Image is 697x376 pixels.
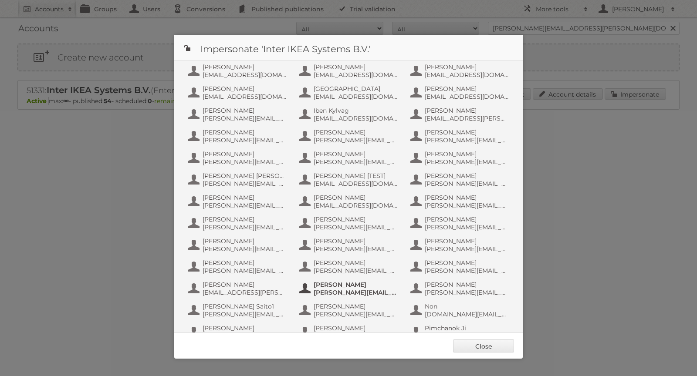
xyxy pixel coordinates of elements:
span: [PERSON_NAME][EMAIL_ADDRESS][DOMAIN_NAME] [203,223,287,231]
span: [EMAIL_ADDRESS][DOMAIN_NAME] [203,71,287,79]
button: [PERSON_NAME] [PERSON_NAME][EMAIL_ADDRESS][PERSON_NAME][DOMAIN_NAME] [409,215,512,232]
button: [PERSON_NAME] [EMAIL_ADDRESS][DOMAIN_NAME] [187,84,290,101]
button: [PERSON_NAME] [PERSON_NAME][EMAIL_ADDRESS][DOMAIN_NAME] [409,149,512,167]
span: [PERSON_NAME][EMAIL_ADDRESS][PERSON_NAME][DOMAIN_NAME] [425,267,509,275]
span: [PERSON_NAME] [314,215,398,223]
span: [PERSON_NAME] Saito1 [203,302,287,310]
span: [PERSON_NAME][EMAIL_ADDRESS][DOMAIN_NAME] [314,158,398,166]
span: [EMAIL_ADDRESS][PERSON_NAME][DOMAIN_NAME] [314,332,398,340]
span: [PERSON_NAME] [203,237,287,245]
span: [PERSON_NAME][EMAIL_ADDRESS][DOMAIN_NAME] [203,267,287,275]
span: [PERSON_NAME] [425,128,509,136]
button: [PERSON_NAME] [PERSON_NAME][EMAIL_ADDRESS][PERSON_NAME][DOMAIN_NAME] [187,149,290,167]
span: [PERSON_NAME] [425,150,509,158]
span: [EMAIL_ADDRESS][PERSON_NAME][DOMAIN_NAME] [203,289,287,296]
span: [PERSON_NAME] [203,281,287,289]
button: [PERSON_NAME] [PERSON_NAME][EMAIL_ADDRESS][PERSON_NAME][DOMAIN_NAME] [187,106,290,123]
h1: Impersonate 'Inter IKEA Systems B.V.' [174,35,523,61]
button: [PERSON_NAME] [PERSON_NAME][EMAIL_ADDRESS][PERSON_NAME][DOMAIN_NAME] [187,193,290,210]
span: [PERSON_NAME] [314,63,398,71]
button: [PERSON_NAME] [PERSON_NAME][EMAIL_ADDRESS][DOMAIN_NAME] [298,128,401,145]
span: [PERSON_NAME] [203,324,287,332]
span: [PERSON_NAME][EMAIL_ADDRESS][DOMAIN_NAME] [314,223,398,231]
span: [PERSON_NAME][EMAIL_ADDRESS][DOMAIN_NAME] [425,245,509,253]
button: [PERSON_NAME] [EMAIL_ADDRESS][PERSON_NAME][DOMAIN_NAME] [409,106,512,123]
span: [EMAIL_ADDRESS][DOMAIN_NAME] [314,114,398,122]
button: Iben Kylvag [EMAIL_ADDRESS][DOMAIN_NAME] [298,106,401,123]
span: [PERSON_NAME][EMAIL_ADDRESS][PERSON_NAME][DOMAIN_NAME] [203,158,287,166]
button: [PERSON_NAME] [EMAIL_ADDRESS][DOMAIN_NAME] [409,62,512,80]
span: [DOMAIN_NAME][EMAIL_ADDRESS][DOMAIN_NAME] [425,310,509,318]
span: [PERSON_NAME] [TEST] [314,172,398,180]
button: [PERSON_NAME] [EMAIL_ADDRESS][PERSON_NAME][DOMAIN_NAME] [187,280,290,297]
span: [PERSON_NAME] [203,215,287,223]
button: [PERSON_NAME] Saito1 [PERSON_NAME][EMAIL_ADDRESS][DOMAIN_NAME] [187,302,290,319]
span: [PERSON_NAME][EMAIL_ADDRESS][PERSON_NAME][DOMAIN_NAME] [203,114,287,122]
span: [EMAIL_ADDRESS][DOMAIN_NAME] [314,93,398,101]
span: [PERSON_NAME][EMAIL_ADDRESS][PERSON_NAME][DOMAIN_NAME] [203,332,287,340]
button: [PERSON_NAME] [PERSON_NAME][EMAIL_ADDRESS][DOMAIN_NAME] [298,215,401,232]
button: [PERSON_NAME] [PERSON_NAME][EMAIL_ADDRESS][DOMAIN_NAME] [409,128,512,145]
span: [PERSON_NAME] [425,194,509,201]
span: [PERSON_NAME][EMAIL_ADDRESS][PERSON_NAME][DOMAIN_NAME] [314,310,398,318]
span: [EMAIL_ADDRESS][DOMAIN_NAME] [425,93,509,101]
span: [PERSON_NAME] [425,259,509,267]
span: [PERSON_NAME] [203,194,287,201]
button: [PERSON_NAME] [PERSON_NAME][EMAIL_ADDRESS][DOMAIN_NAME] [187,215,290,232]
span: [PERSON_NAME] [314,237,398,245]
span: [EMAIL_ADDRESS][DOMAIN_NAME] [314,201,398,209]
span: [PERSON_NAME][EMAIL_ADDRESS][PERSON_NAME][DOMAIN_NAME] [203,201,287,209]
span: [PERSON_NAME][EMAIL_ADDRESS][DOMAIN_NAME] [314,136,398,144]
button: [PERSON_NAME] [PERSON_NAME][EMAIL_ADDRESS][PERSON_NAME][DOMAIN_NAME] [298,302,401,319]
span: [PERSON_NAME][EMAIL_ADDRESS][PERSON_NAME][DOMAIN_NAME] [203,136,287,144]
button: [PERSON_NAME] [PERSON_NAME][EMAIL_ADDRESS][PERSON_NAME][DOMAIN_NAME] [298,258,401,275]
span: [PERSON_NAME] [203,150,287,158]
button: [PERSON_NAME] [EMAIL_ADDRESS][DOMAIN_NAME] [298,193,401,210]
span: Pimchanok Ji [425,324,509,332]
span: Non [425,302,509,310]
span: [PERSON_NAME] [425,107,509,114]
button: [PERSON_NAME] [PERSON_NAME][EMAIL_ADDRESS][PERSON_NAME][DOMAIN_NAME] [409,280,512,297]
span: [PERSON_NAME] [314,281,398,289]
span: [PERSON_NAME] [314,259,398,267]
button: [PERSON_NAME] [PERSON_NAME][EMAIL_ADDRESS][DOMAIN_NAME] [298,149,401,167]
span: [PERSON_NAME] [314,150,398,158]
button: [PERSON_NAME] [EMAIL_ADDRESS][PERSON_NAME][DOMAIN_NAME] [298,323,401,341]
span: [PERSON_NAME] [203,259,287,267]
span: [PERSON_NAME] [PERSON_NAME] [203,172,287,180]
button: [PERSON_NAME] [PERSON_NAME][EMAIL_ADDRESS][DOMAIN_NAME] [298,236,401,254]
button: [PERSON_NAME] [EMAIL_ADDRESS][DOMAIN_NAME] [187,62,290,80]
span: [PERSON_NAME] [314,194,398,201]
button: [PERSON_NAME] [EMAIL_ADDRESS][DOMAIN_NAME] [298,62,401,80]
span: Iben Kylvag [314,107,398,114]
span: [PERSON_NAME] [314,324,398,332]
button: [PERSON_NAME] [TEST] [EMAIL_ADDRESS][DOMAIN_NAME] [298,171,401,188]
button: [PERSON_NAME] [PERSON_NAME][EMAIL_ADDRESS][PERSON_NAME][PERSON_NAME][DOMAIN_NAME] [187,236,290,254]
button: [PERSON_NAME] [PERSON_NAME][EMAIL_ADDRESS][DOMAIN_NAME] [409,236,512,254]
span: [PERSON_NAME] [203,63,287,71]
span: [PERSON_NAME] [314,128,398,136]
button: [PERSON_NAME] [PERSON_NAME][EMAIL_ADDRESS][PERSON_NAME][DOMAIN_NAME] [409,258,512,275]
button: [PERSON_NAME] [PERSON_NAME][EMAIL_ADDRESS][PERSON_NAME][DOMAIN_NAME] [187,323,290,341]
span: [EMAIL_ADDRESS][DOMAIN_NAME] [314,180,398,188]
span: [PERSON_NAME] [425,215,509,223]
button: [PERSON_NAME] [PERSON_NAME][EMAIL_ADDRESS][PERSON_NAME][DOMAIN_NAME] [298,280,401,297]
button: [PERSON_NAME] [PERSON_NAME][EMAIL_ADDRESS][PERSON_NAME][DOMAIN_NAME] [187,128,290,145]
span: [EMAIL_ADDRESS][PERSON_NAME][DOMAIN_NAME] [425,114,509,122]
button: [PERSON_NAME] [EMAIL_ADDRESS][DOMAIN_NAME] [409,84,512,101]
a: Close [453,339,514,352]
button: [PERSON_NAME] [PERSON_NAME] [PERSON_NAME][EMAIL_ADDRESS][PERSON_NAME][DOMAIN_NAME] [187,171,290,188]
span: [PERSON_NAME] [203,107,287,114]
button: [PERSON_NAME] [PERSON_NAME][EMAIL_ADDRESS][PERSON_NAME][DOMAIN_NAME] [409,171,512,188]
span: [EMAIL_ADDRESS][DOMAIN_NAME] [425,332,509,340]
button: Non [DOMAIN_NAME][EMAIL_ADDRESS][DOMAIN_NAME] [409,302,512,319]
button: [PERSON_NAME] [PERSON_NAME][EMAIL_ADDRESS][DOMAIN_NAME] [409,193,512,210]
span: [PERSON_NAME] [314,302,398,310]
span: [PERSON_NAME][EMAIL_ADDRESS][PERSON_NAME][DOMAIN_NAME] [314,289,398,296]
span: [PERSON_NAME] [425,237,509,245]
span: [PERSON_NAME][EMAIL_ADDRESS][PERSON_NAME][DOMAIN_NAME] [203,180,287,188]
span: [PERSON_NAME][EMAIL_ADDRESS][PERSON_NAME][DOMAIN_NAME] [425,180,509,188]
span: [PERSON_NAME][EMAIL_ADDRESS][PERSON_NAME][DOMAIN_NAME] [425,289,509,296]
span: [EMAIL_ADDRESS][DOMAIN_NAME] [203,93,287,101]
span: [PERSON_NAME][EMAIL_ADDRESS][DOMAIN_NAME] [425,136,509,144]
